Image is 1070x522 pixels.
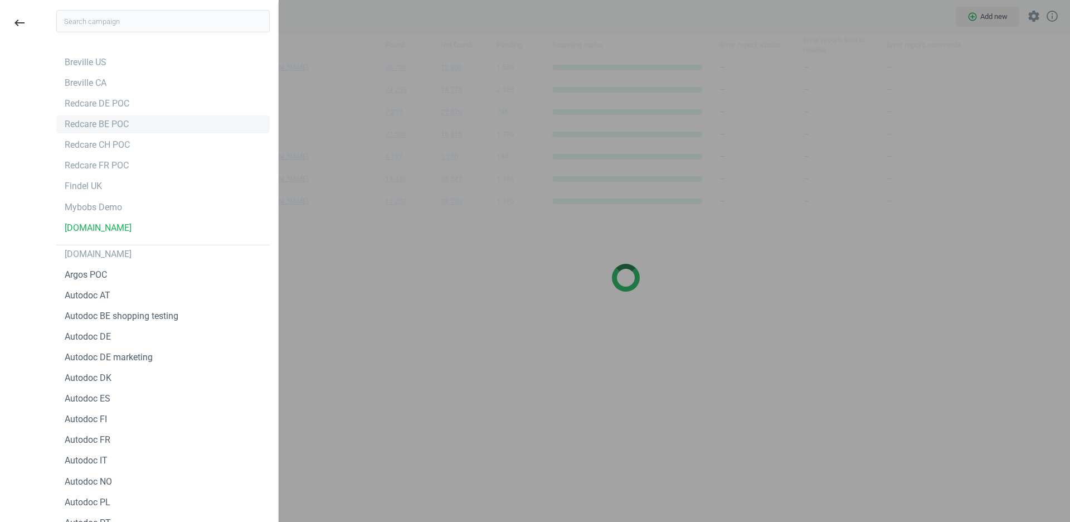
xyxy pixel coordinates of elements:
div: Findel UK [65,180,102,192]
i: keyboard_backspace [13,16,26,30]
div: Autodoc FI [65,413,107,426]
div: Autodoc BE shopping testing [65,310,178,322]
div: Autodoc FR [65,434,110,446]
div: Redcare FR POC [65,159,129,172]
div: Autodoc ES [65,393,110,405]
div: Autodoc PL [65,496,110,509]
div: Redcare DE POC [65,98,129,110]
div: Autodoc IT [65,455,108,467]
div: Autodoc AT [65,289,110,302]
div: Autodoc NO [65,476,112,488]
div: [DOMAIN_NAME] [65,248,132,260]
div: Breville CA [65,77,106,89]
div: Autodoc DE marketing [65,351,153,364]
div: Autodoc DE [65,331,111,343]
div: [DOMAIN_NAME] [65,222,132,234]
div: Redcare BE POC [65,118,129,130]
div: Breville US [65,56,106,69]
div: Argos POC [65,269,107,281]
div: Redcare CH POC [65,139,130,151]
div: Mybobs Demo [65,201,122,214]
input: Search campaign [56,10,270,32]
div: Autodoc DK [65,372,111,384]
button: keyboard_backspace [7,10,32,36]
